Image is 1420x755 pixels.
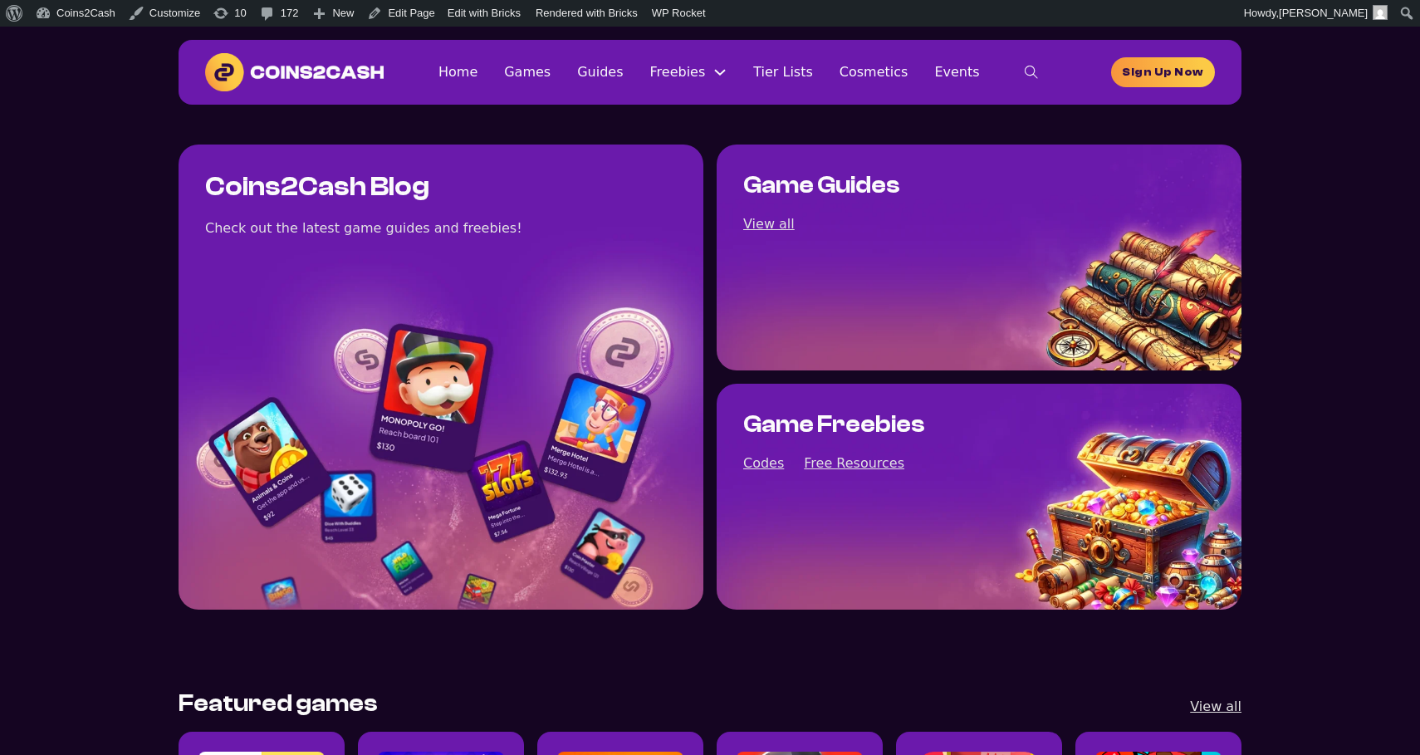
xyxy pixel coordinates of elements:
h1: Coins2Cash Blog [205,171,429,203]
a: Games [504,61,551,83]
div: Check out the latest game guides and freebies! [205,217,522,239]
img: Coins2Cash Logo [205,53,384,91]
a: Freebies [650,61,706,83]
a: View all posts about free resources [804,452,904,474]
a: Tier Lists [753,61,813,83]
button: Freebies Sub menu [713,66,727,79]
h2: Game Guides [743,171,900,200]
span: [PERSON_NAME] [1279,7,1368,19]
h2: Game Freebies [743,410,925,439]
a: homepage [1111,57,1215,87]
a: Guides [577,61,623,83]
h2: Featured games [179,689,378,718]
a: Events [934,61,979,83]
a: View all game codes [743,452,784,474]
button: toggle search [1006,56,1056,89]
a: Cosmetics [840,61,908,83]
a: View all game guides [743,213,795,235]
a: Home [438,61,477,83]
a: View all games [1190,695,1241,718]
